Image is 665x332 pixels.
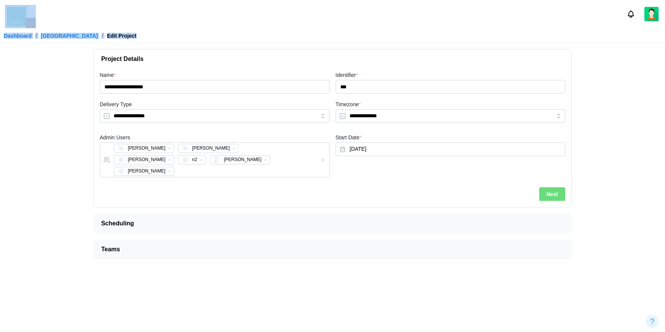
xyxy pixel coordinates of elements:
[644,7,659,21] a: Zulqarnain Khalil
[101,214,558,233] span: Scheduling
[102,33,103,38] div: /
[128,168,166,175] div: [PERSON_NAME]
[625,8,638,21] button: Notifications
[224,156,262,163] div: [PERSON_NAME]
[94,49,572,69] button: Project Details
[214,157,220,163] div: CJW
[644,7,659,21] img: 2Q==
[336,134,362,142] label: Start Date
[4,33,32,38] a: Dashboard
[546,188,558,201] span: Next
[94,240,572,259] button: Teams
[94,69,572,207] div: Project Details
[101,49,558,69] span: Project Details
[100,134,130,142] label: Admin Users
[336,101,361,109] label: Timezone
[336,142,566,156] button: Feb 26, 2024
[100,71,116,80] label: Name
[192,156,197,163] div: n2
[35,33,37,38] div: /
[107,33,137,38] div: Edit Project
[100,101,132,109] label: Delivery Type
[94,214,572,233] button: Scheduling
[182,145,188,152] div: CC
[101,240,558,259] span: Teams
[128,145,166,152] div: [PERSON_NAME]
[192,145,230,152] div: [PERSON_NAME]
[539,187,565,201] button: Next
[336,71,358,80] label: Identifier
[41,33,98,38] a: [GEOGRAPHIC_DATA]
[128,156,166,163] div: [PERSON_NAME]
[5,5,36,28] img: Swap PM Logo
